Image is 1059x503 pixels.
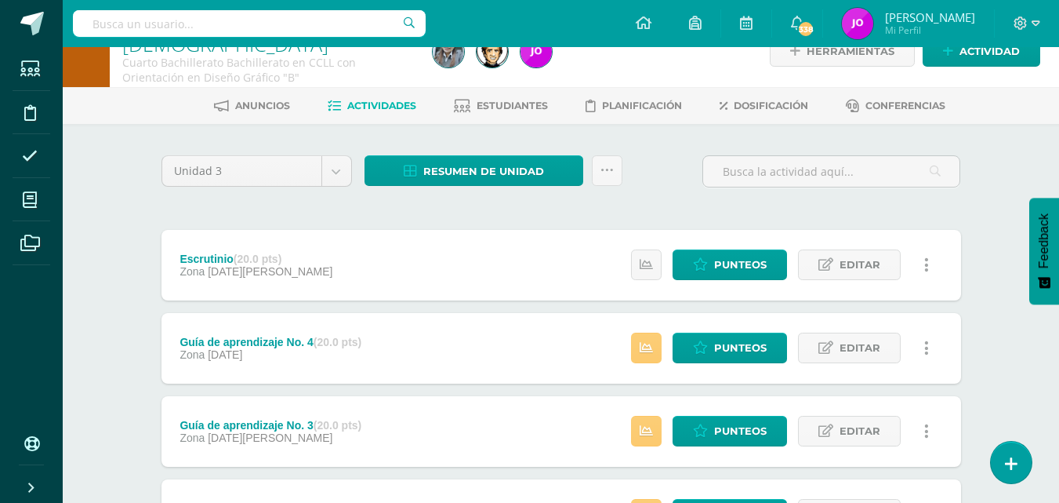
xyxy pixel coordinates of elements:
a: Unidad 3 [162,156,351,186]
span: Punteos [714,417,767,446]
span: [DATE] [208,348,242,361]
span: Estudiantes [477,100,548,111]
a: Anuncios [214,93,290,118]
a: Herramientas [770,36,915,67]
button: Feedback - Mostrar encuesta [1029,198,1059,304]
a: Actividad [923,36,1040,67]
input: Busca un usuario... [73,10,426,37]
span: Zona [180,432,205,444]
a: Actividades [328,93,416,118]
span: Zona [180,265,205,278]
span: Anuncios [235,100,290,111]
span: [PERSON_NAME] [885,9,975,25]
span: Unidad 3 [174,156,310,186]
span: Zona [180,348,205,361]
span: Herramientas [807,37,894,66]
input: Busca la actividad aquí... [703,156,959,187]
span: Mi Perfil [885,24,975,37]
img: 6056a2abe62e3aa300462f02f2e298e5.png [477,36,508,67]
span: Actividades [347,100,416,111]
img: 348d307377bbb1ab8432acbc23fb6534.png [520,36,552,67]
span: Editar [840,250,880,279]
span: Punteos [714,334,767,363]
div: Guía de aprendizaje No. 3 [180,419,361,432]
span: [DATE][PERSON_NAME] [208,265,332,278]
span: Actividad [959,37,1020,66]
img: 348d307377bbb1ab8432acbc23fb6534.png [842,8,873,39]
strong: (20.0 pts) [234,253,281,265]
strong: (20.0 pts) [314,336,361,348]
a: Planificación [586,93,682,118]
span: [DATE][PERSON_NAME] [208,432,332,444]
span: Conferencias [865,100,945,111]
span: Feedback [1037,213,1051,268]
span: Editar [840,417,880,446]
span: 338 [797,20,814,38]
a: Punteos [673,416,787,447]
a: Conferencias [846,93,945,118]
div: Escrutinio [180,253,332,265]
span: Resumen de unidad [423,157,544,186]
img: 93a01b851a22af7099796f9ee7ca9c46.png [433,36,464,67]
span: Punteos [714,250,767,279]
span: Editar [840,334,880,363]
div: Cuarto Bachillerato Bachillerato en CCLL con Orientación en Diseño Gráfico 'B' [122,55,414,85]
div: Guía de aprendizaje No. 4 [180,336,361,348]
a: Estudiantes [454,93,548,118]
a: Dosificación [720,93,808,118]
span: Planificación [602,100,682,111]
strong: (20.0 pts) [314,419,361,432]
a: Resumen de unidad [364,155,583,186]
a: Punteos [673,250,787,280]
a: Punteos [673,333,787,363]
span: Dosificación [734,100,808,111]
